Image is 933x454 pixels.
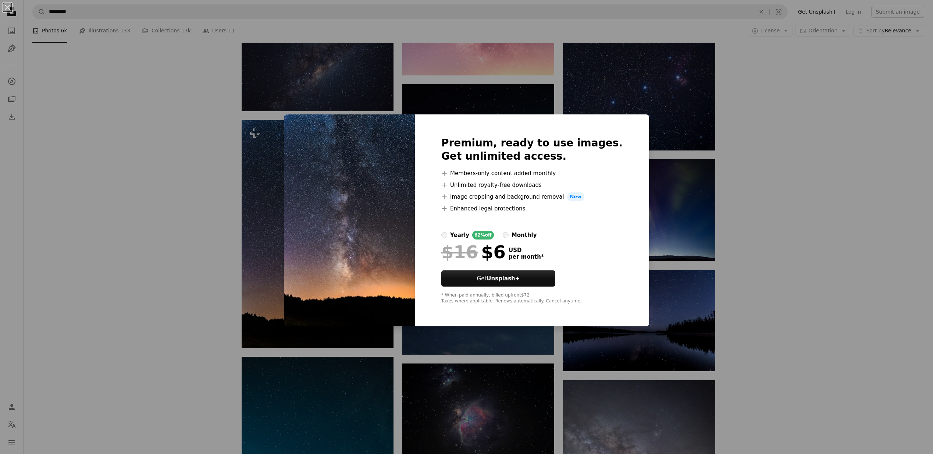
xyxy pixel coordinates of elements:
[441,181,623,189] li: Unlimited royalty-free downloads
[441,169,623,178] li: Members-only content added monthly
[441,136,623,163] h2: Premium, ready to use images. Get unlimited access.
[567,192,585,201] span: New
[441,204,623,213] li: Enhanced legal protections
[512,231,537,240] div: monthly
[441,192,623,201] li: Image cropping and background removal
[472,231,494,240] div: 62% off
[487,275,520,282] strong: Unsplash+
[441,242,506,262] div: $6
[509,247,544,253] span: USD
[441,270,555,287] button: GetUnsplash+
[284,114,415,326] img: premium_photo-1723551599210-e417fc516f2a
[509,253,544,260] span: per month *
[503,232,509,238] input: monthly
[441,292,623,304] div: * When paid annually, billed upfront $72 Taxes where applicable. Renews automatically. Cancel any...
[450,231,469,240] div: yearly
[441,232,447,238] input: yearly62%off
[441,242,478,262] span: $16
